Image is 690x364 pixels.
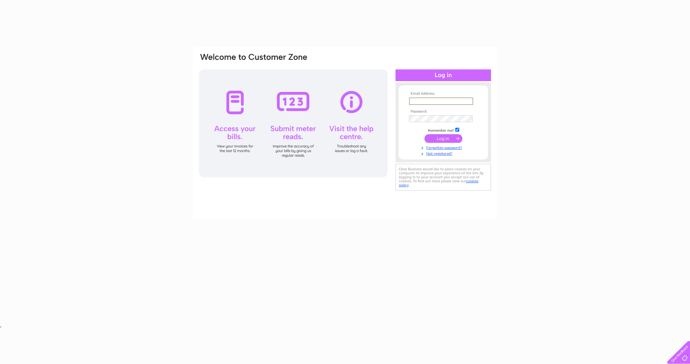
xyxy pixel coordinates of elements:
[408,127,479,133] td: Remember me?
[408,110,479,114] th: Password:
[409,150,479,156] a: Not registered?
[409,144,479,150] a: Forgotten password?
[424,134,462,143] input: Submit
[399,179,478,187] a: cookies policy
[396,164,491,191] div: Clear Business would like to place cookies on your computer to improve your experience of the sit...
[408,92,479,96] th: Email Address:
